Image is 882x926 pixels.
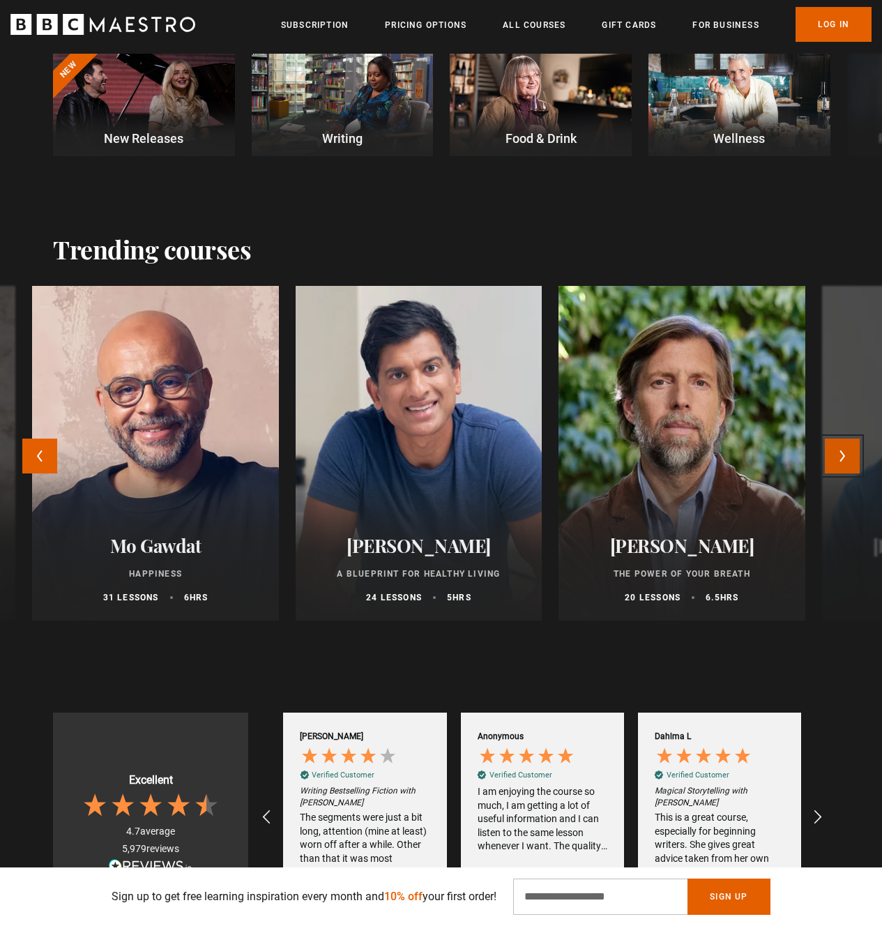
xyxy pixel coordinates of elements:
a: [PERSON_NAME] The Power of Your Breath 20 lessons 6.5hrs [558,286,805,621]
div: average [126,825,175,839]
div: reviews [122,842,179,856]
span: 5,979 [122,843,146,854]
a: New New Releases [53,54,235,156]
div: I am enjoying the course so much, I am getting a lot of useful information and I can listen to th... [478,785,607,853]
p: The Power of Your Breath [575,568,788,580]
button: Sign Up [687,879,770,915]
p: 20 lessons [625,591,680,604]
div: Dahlma L [655,731,691,743]
em: Writing Bestselling Fiction with [PERSON_NAME] [300,785,429,809]
abbr: hrs [720,593,739,602]
div: 4 Stars [300,746,401,769]
a: Mo Gawdat Happiness 31 lessons 6hrs [32,286,278,621]
p: A Blueprint for Healthy Living [312,568,525,580]
a: Log In [796,7,872,42]
div: 5 Stars [655,746,756,769]
span: 10% off [384,890,423,903]
a: For business [692,18,759,32]
h2: Trending courses [53,234,251,264]
div: [PERSON_NAME] [300,731,363,743]
p: 5 [447,591,471,604]
h2: [PERSON_NAME] [575,535,788,556]
div: Verified Customer [312,770,374,780]
a: Gift Cards [602,18,656,32]
div: Anonymous [478,731,524,743]
p: New Releases [53,129,235,148]
abbr: hrs [190,593,208,602]
a: Pricing Options [385,18,466,32]
p: 31 lessons [103,591,159,604]
div: 5 Stars [478,746,579,769]
span: 4.7 [126,826,140,837]
p: 6 [184,591,208,604]
h2: Mo Gawdat [49,535,261,556]
abbr: hrs [453,593,471,602]
p: Food & Drink [450,129,632,148]
a: Writing [252,54,434,156]
a: Read more reviews on REVIEWS.io [109,859,192,876]
div: Verified Customer [667,770,729,780]
a: All Courses [503,18,565,32]
a: Subscription [281,18,349,32]
nav: Primary [281,7,872,42]
div: 4.7 Stars [81,791,220,819]
div: This is a great course, especially for beginning writers. She gives great advice taken from her o... [655,811,784,879]
svg: BBC Maestro [10,14,195,35]
div: The segments were just a bit long, attention (mine at least) worn off after a while. Other than t... [300,811,429,879]
div: REVIEWS.io Carousel Scroll Left [250,800,284,834]
p: 6.5 [706,591,738,604]
a: [PERSON_NAME] A Blueprint for Healthy Living 24 lessons 5hrs [296,286,542,621]
a: Food & Drink [450,54,632,156]
p: Wellness [648,129,830,148]
div: Verified Customer [489,770,552,780]
a: Wellness [648,54,830,156]
p: Sign up to get free learning inspiration every month and your first order! [112,888,496,905]
div: Excellent [129,773,173,788]
p: Writing [252,129,434,148]
em: Magical Storytelling with [PERSON_NAME] [655,785,784,809]
p: 24 lessons [366,591,422,604]
div: REVIEWS.io Carousel Scroll Right [800,800,834,834]
h2: [PERSON_NAME] [312,535,525,556]
p: Happiness [49,568,261,580]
